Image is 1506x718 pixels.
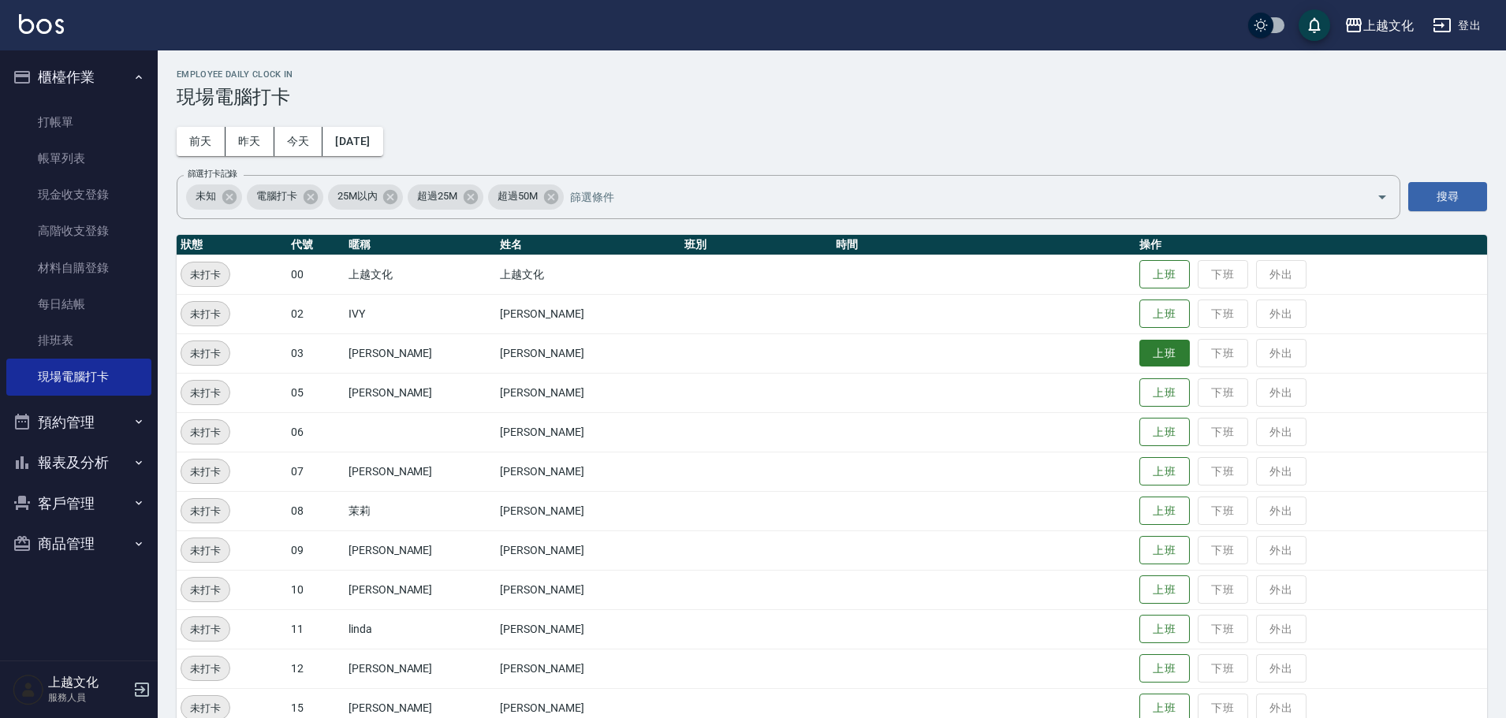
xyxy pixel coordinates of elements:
td: linda [345,609,496,649]
label: 篩選打卡記錄 [188,168,237,180]
button: 報表及分析 [6,442,151,483]
a: 材料自購登錄 [6,250,151,286]
td: [PERSON_NAME] [496,491,680,530]
img: Logo [19,14,64,34]
td: [PERSON_NAME] [345,649,496,688]
th: 操作 [1135,235,1487,255]
span: 未打卡 [181,385,229,401]
td: 03 [287,333,345,373]
button: Open [1370,184,1395,210]
th: 代號 [287,235,345,255]
td: [PERSON_NAME] [496,333,680,373]
td: 12 [287,649,345,688]
a: 高階收支登錄 [6,213,151,249]
td: [PERSON_NAME] [496,452,680,491]
th: 時間 [832,235,1135,255]
span: 未打卡 [181,700,229,716]
td: [PERSON_NAME] [496,570,680,609]
td: 09 [287,530,345,570]
button: 上班 [1139,299,1190,329]
span: 未打卡 [181,503,229,519]
td: [PERSON_NAME] [345,530,496,570]
button: 上班 [1139,654,1190,683]
td: 05 [287,373,345,412]
span: 未知 [186,188,226,204]
td: 00 [287,255,345,294]
td: 02 [287,294,345,333]
span: 未打卡 [181,621,229,638]
span: 未打卡 [181,582,229,598]
button: 上班 [1139,497,1190,526]
th: 暱稱 [345,235,496,255]
button: 搜尋 [1408,182,1487,211]
td: [PERSON_NAME] [345,570,496,609]
input: 篩選條件 [566,183,1349,210]
a: 排班表 [6,322,151,359]
button: 商品管理 [6,523,151,564]
td: 08 [287,491,345,530]
img: Person [13,674,44,705]
td: 上越文化 [345,255,496,294]
button: 上班 [1139,340,1190,367]
div: 25M以內 [328,184,404,210]
div: 未知 [186,184,242,210]
span: 未打卡 [181,266,229,283]
td: 10 [287,570,345,609]
h2: Employee Daily Clock In [177,69,1487,80]
button: 上班 [1139,378,1190,407]
span: 未打卡 [181,306,229,322]
a: 現場電腦打卡 [6,359,151,395]
a: 每日結帳 [6,286,151,322]
a: 現金收支登錄 [6,177,151,213]
span: 25M以內 [328,188,387,204]
td: [PERSON_NAME] [496,530,680,570]
td: [PERSON_NAME] [496,373,680,412]
span: 電腦打卡 [247,188,307,204]
td: [PERSON_NAME] [496,649,680,688]
td: 06 [287,412,345,452]
td: [PERSON_NAME] [345,333,496,373]
button: save [1299,9,1330,41]
span: 未打卡 [181,660,229,677]
button: 客戶管理 [6,483,151,524]
td: [PERSON_NAME] [496,412,680,452]
td: 上越文化 [496,255,680,294]
div: 超過25M [408,184,483,210]
div: 超過50M [488,184,564,210]
span: 未打卡 [181,463,229,480]
h5: 上越文化 [48,675,129,690]
div: 上越文化 [1363,16,1414,35]
button: 上班 [1139,260,1190,289]
td: 11 [287,609,345,649]
th: 狀態 [177,235,287,255]
th: 姓名 [496,235,680,255]
a: 打帳單 [6,104,151,140]
td: [PERSON_NAME] [496,609,680,649]
td: 07 [287,452,345,491]
span: 未打卡 [181,345,229,362]
td: IVY [345,294,496,333]
td: [PERSON_NAME] [496,294,680,333]
span: 超過50M [488,188,547,204]
button: 上班 [1139,615,1190,644]
button: 前天 [177,127,226,156]
button: 上班 [1139,536,1190,565]
div: 電腦打卡 [247,184,323,210]
h3: 現場電腦打卡 [177,86,1487,108]
span: 未打卡 [181,424,229,441]
button: 上班 [1139,457,1190,486]
span: 超過25M [408,188,467,204]
button: 今天 [274,127,323,156]
span: 未打卡 [181,542,229,559]
p: 服務人員 [48,690,129,705]
button: 上越文化 [1338,9,1420,42]
button: 預約管理 [6,402,151,443]
button: 登出 [1426,11,1487,40]
button: 昨天 [226,127,274,156]
td: [PERSON_NAME] [345,452,496,491]
button: 上班 [1139,418,1190,447]
button: [DATE] [322,127,382,156]
button: 上班 [1139,575,1190,605]
td: 茉莉 [345,491,496,530]
a: 帳單列表 [6,140,151,177]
